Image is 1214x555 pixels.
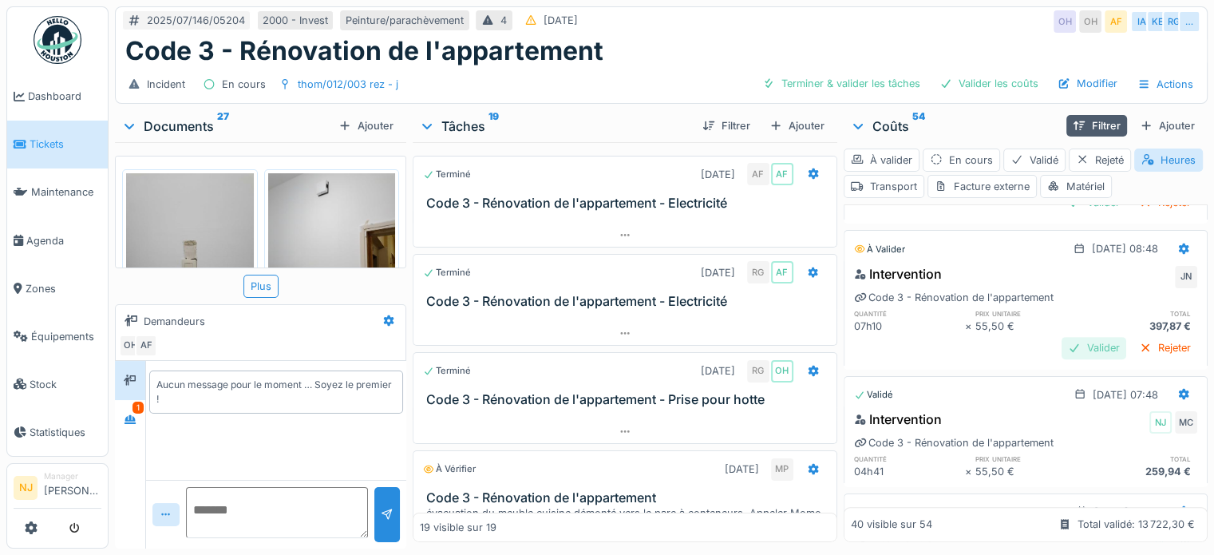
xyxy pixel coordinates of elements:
[423,364,471,378] div: Terminé
[1051,73,1124,94] div: Modifier
[701,167,735,182] div: [DATE]
[420,520,496,535] div: 19 visible sur 19
[426,505,830,521] div: évacuation du meuble cuisine démonté vers le parc à conteneurs. Appeler Momo
[1086,454,1197,464] h6: total
[701,265,735,280] div: [DATE]
[1149,411,1172,434] div: NJ
[298,77,398,92] div: thom/012/003 rez - j
[119,335,141,357] div: OH
[1133,337,1197,359] div: Rejeter
[1003,149,1066,172] div: Validé
[854,243,905,256] div: À valider
[747,163,769,185] div: AF
[1130,10,1153,33] div: IA
[147,77,185,92] div: Incident
[121,117,332,136] div: Documents
[975,319,1086,334] div: 55,50 €
[14,470,101,509] a: NJ Manager[PERSON_NAME]
[488,117,499,136] sup: 19
[1130,73,1200,96] div: Actions
[854,264,942,283] div: Intervention
[243,275,279,298] div: Plus
[1062,337,1126,359] div: Valider
[701,363,735,379] div: [DATE]
[1069,149,1131,172] div: Rejeté
[854,290,1054,305] div: Code 3 - Rénovation de l'appartement
[135,335,157,357] div: AF
[132,402,144,414] div: 1
[1133,115,1201,137] div: Ajouter
[14,476,38,500] li: NJ
[1146,10,1169,33] div: KE
[850,117,1060,136] div: Coûts
[30,137,101,152] span: Tickets
[147,13,245,28] div: 2025/07/146/05204
[125,36,603,66] h1: Code 3 - Rénovation de l'appartement
[34,16,81,64] img: Badge_color-CXgf-gQk.svg
[1066,115,1127,137] div: Filtrer
[771,458,793,481] div: MP
[1079,10,1101,33] div: OH
[912,117,925,136] sup: 54
[30,377,101,392] span: Stock
[965,464,975,479] div: ×
[426,196,830,211] h3: Code 3 - Rénovation de l'appartement - Electricité
[933,73,1045,94] div: Valider les coûts
[426,490,830,505] h3: Code 3 - Rénovation de l'appartement
[854,388,893,402] div: Validé
[1040,175,1112,198] div: Matériel
[423,462,476,476] div: À vérifier
[7,216,108,264] a: Agenda
[7,360,108,408] a: Stock
[268,173,396,343] img: lp3959inz8ebcpyvir5yluqhwh59
[1175,266,1197,288] div: JN
[126,173,254,343] img: qbp6lh3j2kze33wjak8b6xshkxh3
[500,13,507,28] div: 4
[1162,10,1184,33] div: RG
[854,308,965,319] h6: quantité
[419,117,690,136] div: Tâches
[423,168,471,181] div: Terminé
[1178,10,1200,33] div: …
[927,175,1037,198] div: Facture externe
[1093,387,1158,402] div: [DATE] 07:48
[26,281,101,296] span: Zones
[44,470,101,505] li: [PERSON_NAME]
[1094,505,1158,520] div: [DATE] 08:41
[1054,10,1076,33] div: OH
[771,261,793,283] div: AF
[7,264,108,312] a: Zones
[1086,308,1197,319] h6: total
[747,261,769,283] div: RG
[217,117,229,136] sup: 27
[696,115,757,137] div: Filtrer
[844,149,919,172] div: À valider
[30,425,101,440] span: Statistiques
[975,308,1086,319] h6: prix unitaire
[975,464,1086,479] div: 55,50 €
[28,89,101,104] span: Dashboard
[763,115,831,137] div: Ajouter
[144,314,205,329] div: Demandeurs
[1175,411,1197,434] div: MC
[7,73,108,121] a: Dashboard
[771,163,793,185] div: AF
[426,392,830,407] h3: Code 3 - Rénovation de l'appartement - Prise pour hotte
[7,312,108,360] a: Équipements
[1086,464,1197,479] div: 259,94 €
[7,168,108,216] a: Maintenance
[263,13,328,28] div: 2000 - Invest
[1092,241,1158,256] div: [DATE] 08:48
[851,517,932,533] div: 40 visible sur 54
[222,77,266,92] div: En cours
[854,505,893,519] div: Validé
[854,454,965,464] h6: quantité
[725,462,759,477] div: [DATE]
[7,408,108,456] a: Statistiques
[747,360,769,383] div: RG
[156,378,396,406] div: Aucun message pour le moment … Soyez le premier !
[44,470,101,482] div: Manager
[346,13,464,28] div: Peinture/parachèvement
[7,121,108,168] a: Tickets
[1086,319,1197,334] div: 397,87 €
